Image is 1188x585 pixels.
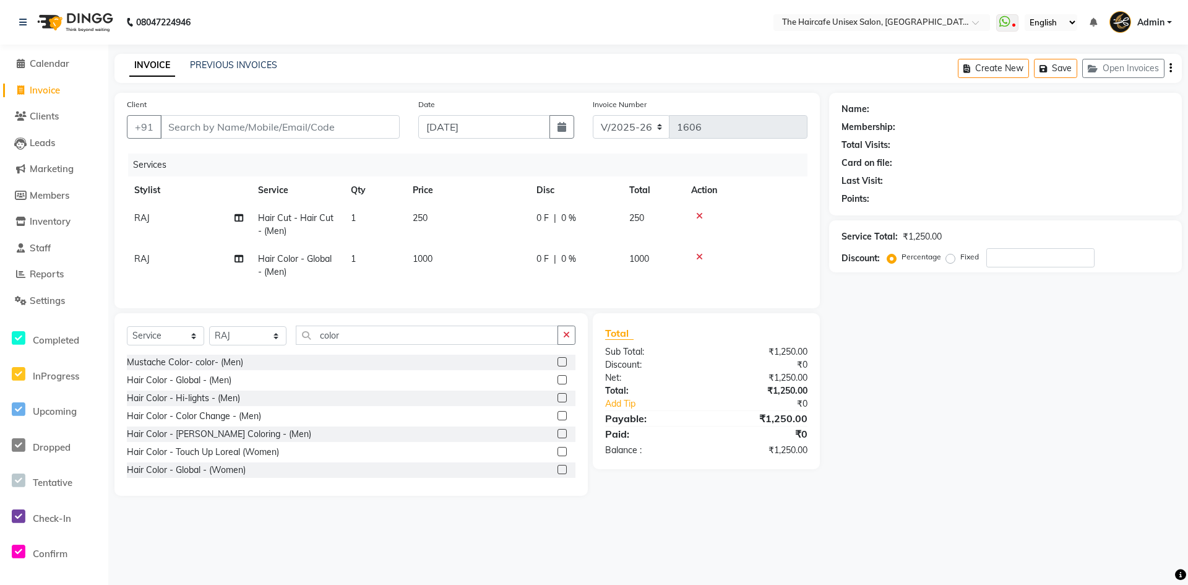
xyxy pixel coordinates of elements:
img: Admin [1109,11,1131,33]
span: Admin [1137,16,1164,29]
div: Name: [841,103,869,116]
div: Hair Color - [PERSON_NAME] Coloring - (Men) [127,428,311,441]
span: Clients [30,110,59,122]
a: PREVIOUS INVOICES [190,59,277,71]
div: Net: [596,371,707,384]
div: Hair Color - Color Change - (Men) [127,410,261,423]
span: 1000 [413,253,433,264]
span: 0 F [536,212,549,225]
span: 250 [413,212,428,223]
span: RAJ [134,212,150,223]
div: Total Visits: [841,139,890,152]
a: Invoice [3,84,105,98]
a: Reports [3,267,105,282]
label: Client [127,99,147,110]
div: Hair Color - Global - (Men) [127,374,231,387]
a: Add Tip [596,397,725,410]
span: Total [605,327,634,340]
span: Hair Color - Global - (Men) [258,253,332,277]
label: Date [418,99,435,110]
th: Stylist [127,176,251,204]
div: Payable: [596,411,707,426]
div: ₹1,250.00 [706,345,817,358]
label: Fixed [960,251,979,262]
a: Marketing [3,162,105,176]
th: Disc [529,176,622,204]
div: ₹0 [706,358,817,371]
span: | [554,253,556,266]
span: Dropped [33,441,71,453]
div: Points: [841,193,869,206]
div: Hair Color - Hi-lights - (Men) [127,392,240,405]
span: Reports [30,268,64,280]
button: Open Invoices [1082,59,1164,78]
div: Discount: [841,252,880,265]
span: Staff [30,242,51,254]
span: Calendar [30,58,69,69]
div: Discount: [596,358,707,371]
span: Invoice [30,84,60,96]
div: Total: [596,384,707,397]
input: Search by Name/Mobile/Email/Code [160,115,400,139]
span: Marketing [30,163,74,175]
th: Action [684,176,807,204]
th: Service [251,176,343,204]
span: Inventory [30,215,71,227]
th: Total [622,176,684,204]
div: Membership: [841,121,895,134]
div: ₹0 [725,397,817,410]
span: RAJ [134,253,150,264]
a: Calendar [3,57,105,71]
a: Members [3,189,105,203]
div: Last Visit: [841,175,883,188]
span: Leads [30,137,55,149]
span: Upcoming [33,405,77,417]
span: InProgress [33,370,79,382]
span: 1 [351,253,356,264]
span: Settings [30,295,65,306]
label: Percentage [902,251,941,262]
span: 0 % [561,253,576,266]
div: Paid: [596,427,707,441]
span: 1000 [629,253,649,264]
span: Completed [33,334,79,346]
a: Leads [3,136,105,150]
div: ₹1,250.00 [706,411,817,426]
label: Invoice Number [593,99,647,110]
span: 1 [351,212,356,223]
span: 0 % [561,212,576,225]
div: ₹0 [706,427,817,441]
div: Hair Color - Global - (Women) [127,464,246,477]
a: Inventory [3,215,105,229]
button: +91 [127,115,161,139]
div: Sub Total: [596,345,707,358]
span: Check-In [33,513,71,524]
div: ₹1,250.00 [706,371,817,384]
span: Hair Cut - Hair Cut - (Men) [258,212,334,236]
a: Settings [3,294,105,308]
span: | [554,212,556,225]
div: Services [128,154,817,176]
div: Card on file: [841,157,892,170]
a: Staff [3,241,105,256]
th: Qty [343,176,405,204]
a: Clients [3,110,105,124]
button: Save [1034,59,1077,78]
div: ₹1,250.00 [903,230,942,243]
b: 08047224946 [136,5,191,40]
span: 250 [629,212,644,223]
div: Hair Color - Touch Up Loreal (Women) [127,446,279,459]
div: ₹1,250.00 [706,444,817,457]
button: Create New [958,59,1029,78]
div: Balance : [596,444,707,457]
div: Mustache Color- color- (Men) [127,356,243,369]
span: Members [30,189,69,201]
div: ₹1,250.00 [706,384,817,397]
span: Tentative [33,477,72,488]
div: Service Total: [841,230,898,243]
th: Price [405,176,529,204]
a: INVOICE [129,54,175,77]
input: Search or Scan [296,326,558,345]
img: logo [32,5,116,40]
span: 0 F [536,253,549,266]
